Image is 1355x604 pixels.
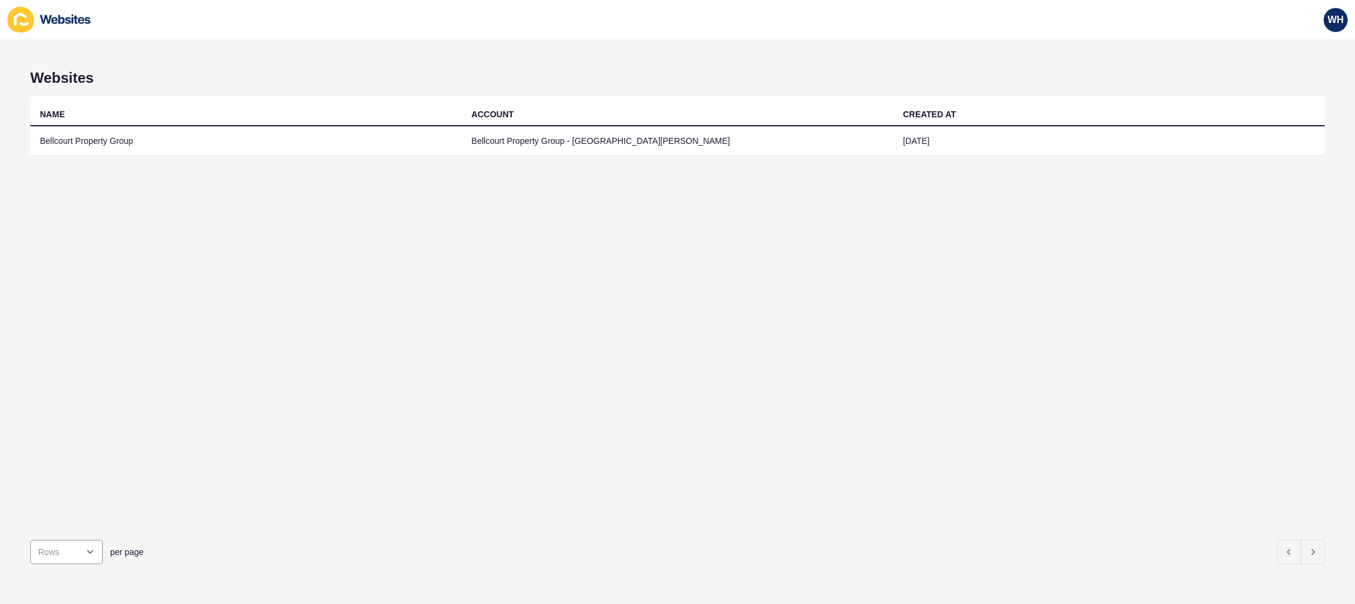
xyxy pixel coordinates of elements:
span: WH [1328,14,1344,26]
div: open menu [30,540,103,564]
h1: Websites [30,70,1325,86]
div: CREATED AT [903,108,956,120]
span: per page [110,546,143,558]
td: Bellcourt Property Group [30,126,462,156]
td: Bellcourt Property Group - [GEOGRAPHIC_DATA][PERSON_NAME] [462,126,893,156]
td: [DATE] [893,126,1325,156]
div: NAME [40,108,65,120]
div: ACCOUNT [471,108,514,120]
